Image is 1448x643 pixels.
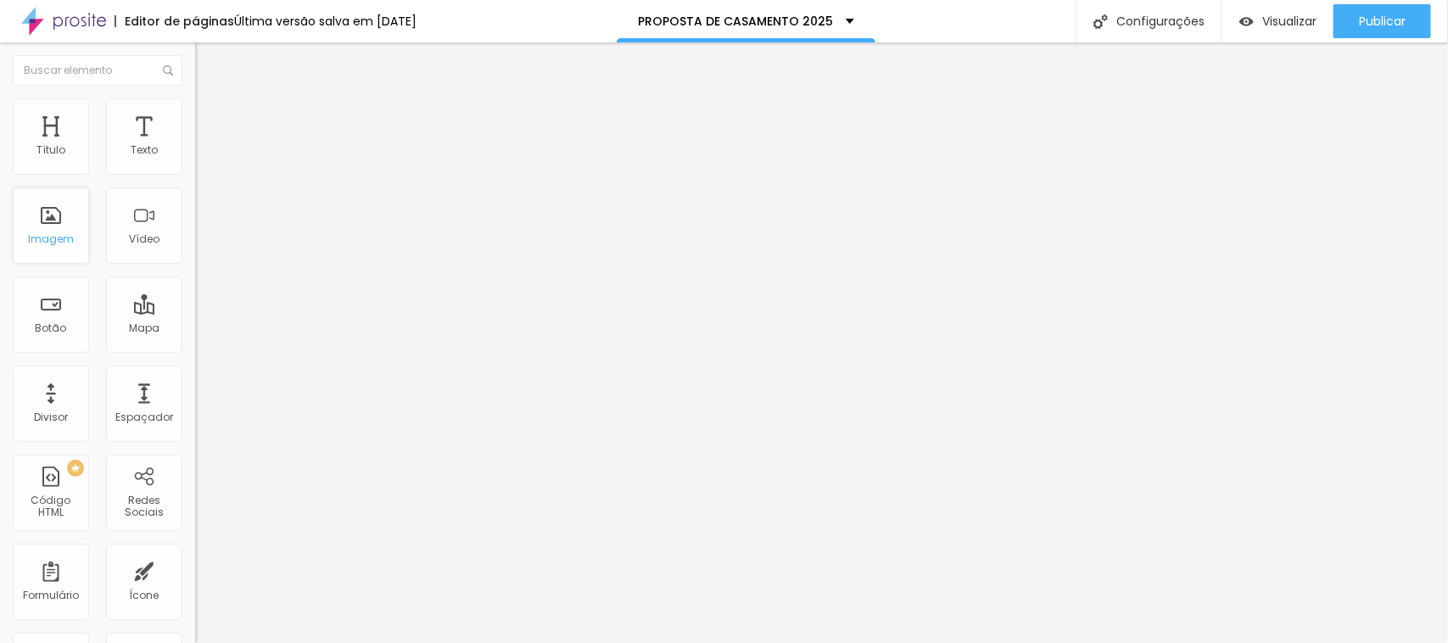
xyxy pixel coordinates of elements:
font: Divisor [34,410,68,424]
button: Publicar [1333,4,1431,38]
iframe: Editor [195,42,1448,643]
font: Ícone [130,588,159,602]
font: PROPOSTA DE CASAMENTO 2025 [638,13,833,30]
img: Ícone [163,65,173,75]
font: Redes Sociais [125,493,164,519]
font: Formulário [23,588,79,602]
img: Ícone [1093,14,1108,29]
font: Imagem [28,232,74,246]
font: Visualizar [1262,13,1317,30]
button: Visualizar [1222,4,1333,38]
font: Mapa [129,321,159,335]
font: Vídeo [129,232,159,246]
font: Publicar [1359,13,1406,30]
font: Texto [131,143,158,157]
font: Última versão salva em [DATE] [234,13,417,30]
font: Botão [36,321,67,335]
font: Editor de páginas [125,13,234,30]
font: Título [36,143,65,157]
input: Buscar elemento [13,55,182,86]
font: Espaçador [115,410,173,424]
font: Código HTML [31,493,71,519]
font: Configurações [1116,13,1205,30]
img: view-1.svg [1239,14,1254,29]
